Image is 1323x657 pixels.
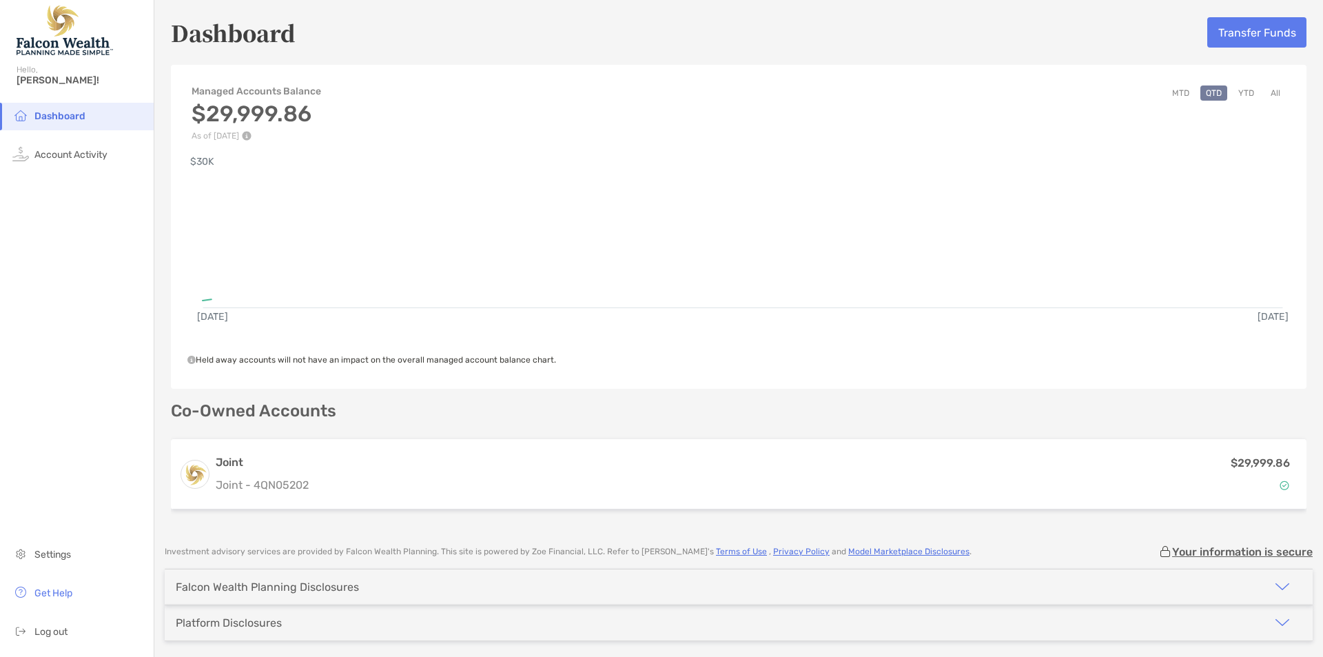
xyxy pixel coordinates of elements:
p: Co-Owned Accounts [171,403,1306,420]
text: $30K [190,156,214,168]
button: QTD [1200,85,1227,101]
img: icon arrow [1274,614,1291,631]
img: household icon [12,107,29,123]
img: Performance Info [242,131,252,141]
div: Platform Disclosures [176,616,282,629]
p: Investment advisory services are provided by Falcon Wealth Planning . This site is powered by Zoe... [165,547,972,557]
span: Held away accounts will not have an impact on the overall managed account balance chart. [187,355,556,365]
div: Falcon Wealth Planning Disclosures [176,580,359,594]
img: logo account [181,461,209,488]
a: Model Marketplace Disclosures [848,547,970,556]
img: Falcon Wealth Planning Logo [17,6,113,55]
a: Terms of Use [716,547,767,556]
span: Settings [34,549,71,560]
p: As of [DATE] [192,131,321,141]
h3: Joint [216,454,309,471]
img: activity icon [12,145,29,162]
span: Dashboard [34,110,85,122]
img: Account Status icon [1280,481,1289,490]
img: settings icon [12,545,29,562]
button: YTD [1233,85,1260,101]
span: Get Help [34,587,72,599]
span: Log out [34,626,68,638]
span: Account Activity [34,149,107,161]
h5: Dashboard [171,17,296,48]
button: All [1265,85,1286,101]
text: [DATE] [1258,311,1289,323]
text: [DATE] [197,311,228,323]
img: get-help icon [12,584,29,600]
h3: $29,999.86 [192,101,321,127]
img: icon arrow [1274,578,1291,595]
button: MTD [1167,85,1195,101]
img: logout icon [12,623,29,639]
p: $29,999.86 [1231,454,1290,472]
a: Privacy Policy [773,547,830,556]
p: Joint - 4QN05202 [216,476,309,494]
span: [PERSON_NAME]! [17,74,145,86]
p: Your information is secure [1172,545,1313,558]
button: Transfer Funds [1207,17,1306,48]
h4: Managed Accounts Balance [192,85,321,97]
